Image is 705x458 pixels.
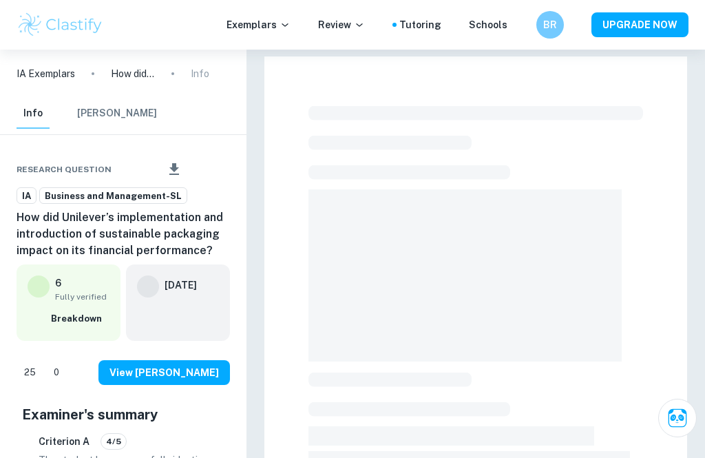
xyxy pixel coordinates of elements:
span: 4/5 [101,435,126,448]
h6: [DATE] [165,278,197,293]
p: Info [191,66,209,81]
a: IA [17,187,36,205]
a: Schools [469,17,507,32]
span: IA [17,189,36,203]
h5: Examiner's summary [22,404,224,425]
div: Like [17,362,43,384]
button: Ask Clai [658,399,697,437]
img: Clastify logo [17,11,104,39]
div: Report issue [219,161,230,178]
span: Fully verified [55,291,109,303]
p: Review [318,17,365,32]
a: Business and Management-SL [39,187,187,205]
div: Unbookmark [205,161,216,178]
p: 6 [55,275,61,291]
div: Share [131,161,143,178]
h6: Criterion A [39,434,90,449]
p: Exemplars [227,17,291,32]
a: IA Exemplars [17,66,75,81]
div: Dislike [46,362,67,384]
span: Research question [17,163,112,176]
h6: How did Unilever’s implementation and introduction of sustainable packaging impact on its financi... [17,209,230,259]
p: How did Unilever’s implementation and introduction of sustainable packaging impact on its financi... [111,66,155,81]
h6: BR [543,17,558,32]
button: Breakdown [48,309,109,329]
span: Business and Management-SL [40,189,187,203]
span: 0 [46,366,67,379]
button: [PERSON_NAME] [77,98,157,129]
span: 25 [17,366,43,379]
button: View [PERSON_NAME] [98,360,230,385]
div: Download [145,152,202,187]
button: Info [17,98,50,129]
button: BR [536,11,564,39]
button: Help and Feedback [518,21,525,28]
button: UPGRADE NOW [591,12,688,37]
a: Tutoring [399,17,441,32]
